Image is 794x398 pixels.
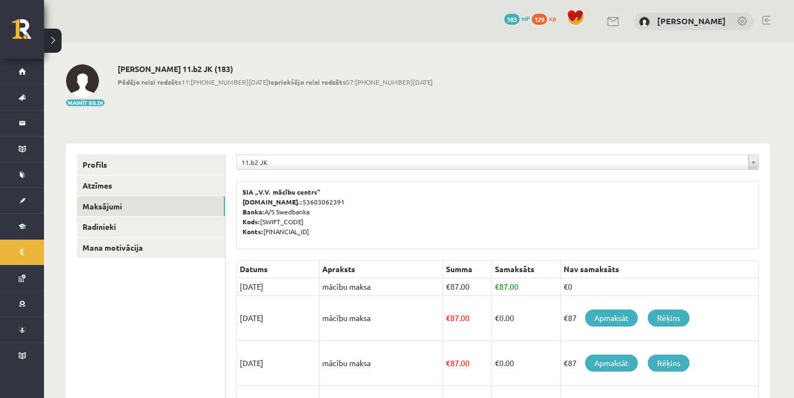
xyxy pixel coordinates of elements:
[77,217,225,237] a: Radinieki
[504,14,530,23] a: 183 mP
[118,64,433,74] h2: [PERSON_NAME] 11.b2 JK (183)
[532,14,561,23] a: 129 xp
[242,187,321,196] b: SIA „V.V. mācību centrs”
[237,341,319,386] td: [DATE]
[237,261,319,278] th: Datums
[319,341,443,386] td: mācību maksa
[560,261,758,278] th: Nav samaksāts
[242,227,263,236] b: Konts:
[492,296,560,341] td: 0.00
[495,313,499,323] span: €
[446,281,450,291] span: €
[241,155,744,169] span: 11.b2 JK
[446,358,450,368] span: €
[66,99,104,106] button: Mainīt bildi
[268,78,346,86] b: Iepriekšējo reizi redzēts
[648,355,690,372] a: Rēķins
[495,281,499,291] span: €
[492,278,560,296] td: 87.00
[549,14,556,23] span: xp
[319,296,443,341] td: mācību maksa
[77,196,225,217] a: Maksājumi
[242,217,260,226] b: Kods:
[77,237,225,258] a: Mana motivācija
[319,278,443,296] td: mācību maksa
[585,355,638,372] a: Apmaksāt
[443,341,492,386] td: 87.00
[585,309,638,327] a: Apmaksāt
[12,19,44,47] a: Rīgas 1. Tālmācības vidusskola
[492,341,560,386] td: 0.00
[495,358,499,368] span: €
[639,16,650,27] img: Sandra Letinska
[118,77,433,87] span: 11:[PHONE_NUMBER][DATE] 07:[PHONE_NUMBER][DATE]
[118,78,181,86] b: Pēdējo reizi redzēts
[560,296,758,341] td: €87
[657,15,726,26] a: [PERSON_NAME]
[443,296,492,341] td: 87.00
[492,261,560,278] th: Samaksāts
[77,154,225,175] a: Profils
[443,261,492,278] th: Summa
[242,187,753,236] p: 53603062391 A/S Swedbanka [SWIFT_CODE] [FINANCIAL_ID]
[77,175,225,196] a: Atzīmes
[237,278,319,296] td: [DATE]
[242,207,264,216] b: Banka:
[446,313,450,323] span: €
[443,278,492,296] td: 87.00
[560,341,758,386] td: €87
[237,155,758,169] a: 11.b2 JK
[532,14,547,25] span: 129
[560,278,758,296] td: €0
[319,261,443,278] th: Apraksts
[242,197,302,206] b: [DOMAIN_NAME].:
[66,64,99,97] img: Sandra Letinska
[237,296,319,341] td: [DATE]
[521,14,530,23] span: mP
[648,309,690,327] a: Rēķins
[504,14,520,25] span: 183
